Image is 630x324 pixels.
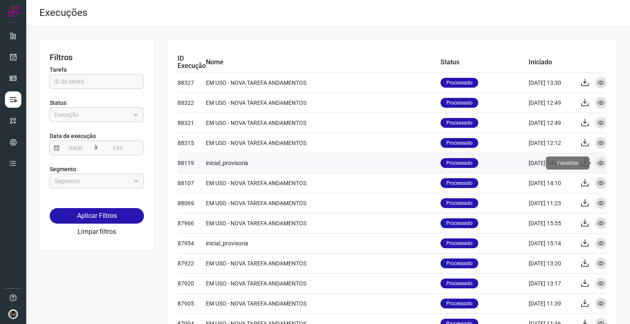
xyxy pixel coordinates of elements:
[206,193,441,213] td: EM USO - NOVA TAREFA ANDAMENTOS
[441,258,478,268] p: Processado
[441,279,478,288] p: Processado
[50,99,144,107] p: Status
[178,213,206,233] td: 87966
[178,233,206,253] td: 87954
[529,73,574,93] td: [DATE] 13:30
[92,140,100,155] span: à
[441,178,478,188] p: Processado
[441,52,529,73] td: Status
[206,133,441,153] td: EM USO - NOVA TAREFA ANDAMENTOS
[441,138,478,148] p: Processado
[178,133,206,153] td: 88315
[206,293,441,313] td: EM USO - NOVA TAREFA ANDAMENTOS
[178,253,206,273] td: 87922
[529,293,574,313] td: [DATE] 11:39
[206,213,441,233] td: EM USO - NOVA TAREFA ANDAMENTOS
[441,299,478,308] p: Processado
[50,132,144,140] p: Data de execução
[529,173,574,193] td: [DATE] 14:10
[206,52,441,73] td: Nome
[441,118,478,128] p: Processado
[8,309,18,319] img: d44150f10045ac5288e451a80f22ca79.png
[178,73,206,93] td: 88327
[50,208,144,224] button: Aplicar Filtros
[206,113,441,133] td: EM USO - NOVA TAREFA ANDAMENTOS
[54,75,139,88] input: ID da tarefa
[529,233,574,253] td: [DATE] 15:14
[178,293,206,313] td: 87905
[39,7,87,19] h2: Execuções
[441,78,478,88] p: Processado
[441,218,478,228] p: Processado
[59,141,92,155] input: Início
[529,52,574,73] td: Iniciado
[529,93,574,113] td: [DATE] 12:49
[178,173,206,193] td: 88107
[441,198,478,208] p: Processado
[206,93,441,113] td: EM USO - NOVA TAREFA ANDAMENTOS
[50,66,144,74] p: Tarefa
[206,173,441,193] td: EM USO - NOVA TAREFA ANDAMENTOS
[206,153,441,173] td: inicial_provisoria
[529,193,574,213] td: [DATE] 11:23
[102,141,135,155] input: Fim
[55,174,130,188] input: Segmento
[441,158,478,168] p: Processado
[529,213,574,233] td: [DATE] 15:55
[206,233,441,253] td: inicial_provisoria
[54,108,130,122] input: Execução
[178,52,206,73] td: ID Execução
[178,193,206,213] td: 88069
[529,253,574,273] td: [DATE] 13:20
[529,153,574,173] td: [DATE] 14:47
[441,98,478,108] p: Processado
[178,93,206,113] td: 88322
[441,238,478,248] p: Processado
[7,5,19,17] img: Logo
[206,253,441,273] td: EM USO - NOVA TAREFA ANDAMENTOS
[50,165,144,174] p: Segmento
[78,227,116,237] button: Limpar filtros
[178,273,206,293] td: 87920
[178,113,206,133] td: 88321
[546,156,589,170] span: Visualizar
[178,153,206,173] td: 88119
[529,113,574,133] td: [DATE] 12:49
[50,52,144,62] h3: Filtros
[206,273,441,293] td: EM USO - NOVA TAREFA ANDAMENTOS
[529,273,574,293] td: [DATE] 13:17
[529,133,574,153] td: [DATE] 12:12
[206,73,441,93] td: EM USO - NOVA TAREFA ANDAMENTOS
